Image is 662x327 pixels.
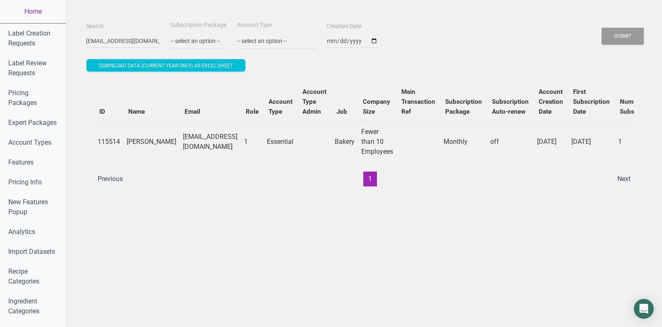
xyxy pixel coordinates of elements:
[363,172,377,186] button: 1
[86,59,245,72] button: Download data (current year only) as excel sheet
[99,108,105,115] b: ID
[170,21,226,29] label: Subscription Package
[99,63,233,69] span: Download data (current year only) as excel sheet
[539,88,563,115] b: Account Creation Date
[241,122,264,162] td: 1
[440,122,487,162] td: Monthly
[534,122,568,162] td: [DATE]
[128,108,145,115] b: Name
[86,22,104,31] label: Search
[568,122,615,162] td: [DATE]
[331,122,358,162] td: Bakery
[264,122,297,162] td: Essential
[445,98,482,115] b: Subscription Package
[620,98,660,115] b: Number of Subscriptions
[180,122,241,162] td: [EMAIL_ADDRESS][DOMAIN_NAME]
[487,122,534,162] td: off
[634,299,654,319] div: Open Intercom Messenger
[358,122,396,162] td: Fewer than 10 Employees
[573,88,610,115] b: First Subscription Date
[94,172,634,186] div: Page navigation example
[246,108,259,115] b: Role
[86,74,642,195] div: Users
[602,28,644,45] button: Submit
[237,21,272,29] label: Account Type
[269,98,293,115] b: Account Type
[94,122,123,162] td: 115514
[123,122,180,162] td: [PERSON_NAME]
[401,88,435,115] b: Main Transaction Ref
[363,98,390,115] b: Company Size
[326,22,362,31] label: Creation Date
[185,108,200,115] b: Email
[492,98,529,115] b: Subscription Auto-renew
[336,108,347,115] b: Job
[302,88,326,115] b: Account Type Admin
